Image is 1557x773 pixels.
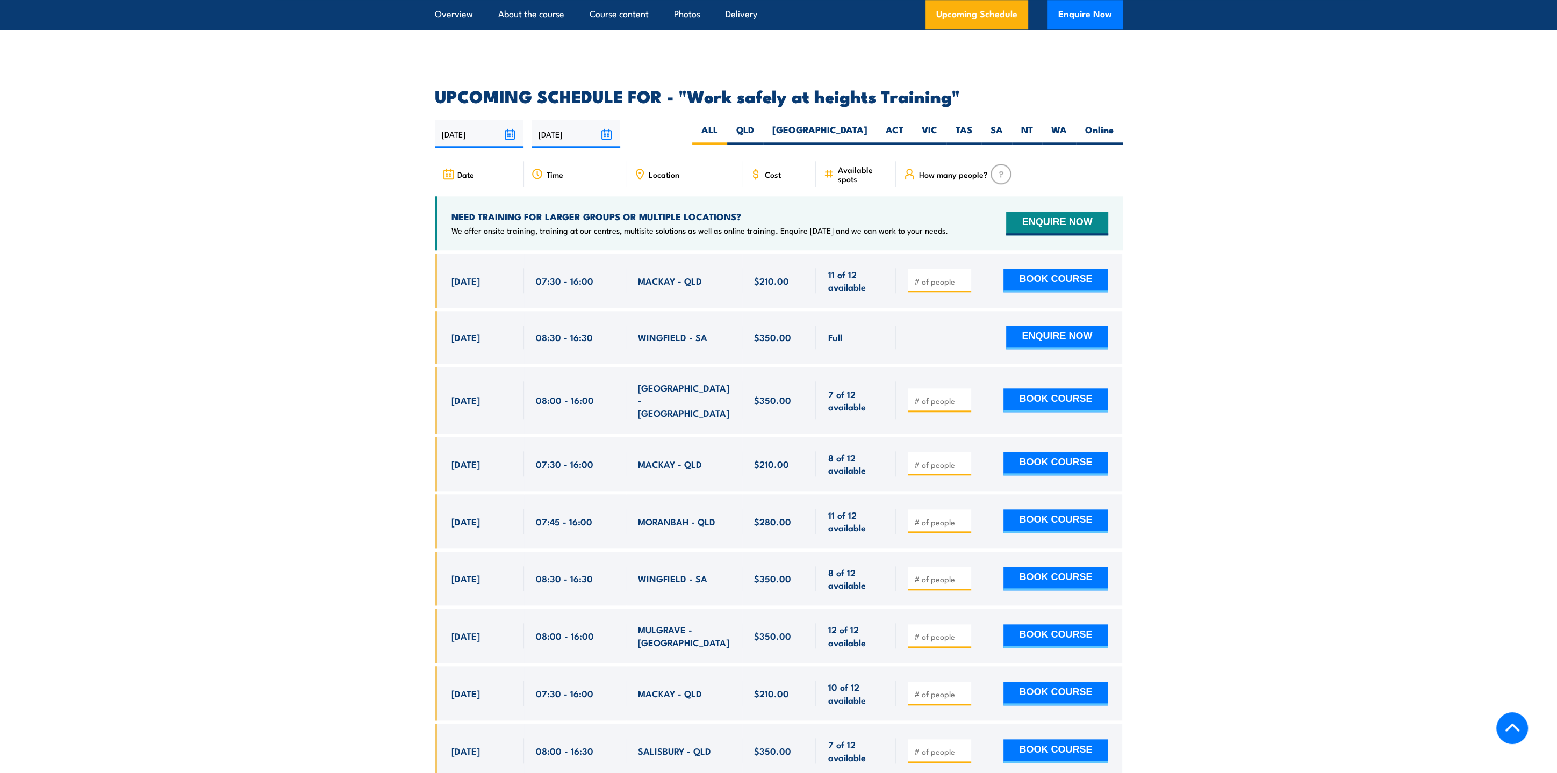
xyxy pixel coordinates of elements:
span: MULGRAVE - [GEOGRAPHIC_DATA] [638,623,730,648]
span: $210.00 [754,687,789,699]
span: Date [457,170,474,179]
span: $350.00 [754,745,791,757]
span: 8 of 12 available [828,566,884,591]
span: $350.00 [754,630,791,642]
span: How many people? [919,170,987,179]
input: # of people [914,574,967,584]
span: [DATE] [451,745,480,757]
label: QLD [727,124,763,145]
h4: NEED TRAINING FOR LARGER GROUPS OR MULTIPLE LOCATIONS? [451,211,948,222]
span: $280.00 [754,515,791,528]
span: [DATE] [451,394,480,406]
label: SA [981,124,1012,145]
span: 08:00 - 16:00 [536,630,594,642]
label: WA [1042,124,1076,145]
label: ALL [692,124,727,145]
span: 8 of 12 available [828,451,884,476]
span: 07:30 - 16:00 [536,274,593,287]
span: 08:00 - 16:30 [536,745,593,757]
input: # of people [914,517,967,528]
span: 7 of 12 available [828,738,884,763]
span: SALISBURY - QLD [638,745,711,757]
span: [DATE] [451,331,480,343]
span: MACKAY - QLD [638,687,702,699]
span: [DATE] [451,572,480,584]
span: [DATE] [451,274,480,287]
span: 08:00 - 16:00 [536,394,594,406]
input: # of people [914,689,967,699]
button: BOOK COURSE [1003,682,1108,705]
span: 07:30 - 16:00 [536,687,593,699]
label: Online [1076,124,1123,145]
button: BOOK COURSE [1003,269,1108,292]
span: 11 of 12 available [828,509,884,534]
span: Available spots [837,165,888,183]
span: Cost [765,170,781,179]
span: $350.00 [754,394,791,406]
span: $350.00 [754,572,791,584]
button: BOOK COURSE [1003,388,1108,412]
span: 08:30 - 16:30 [536,331,593,343]
span: 07:45 - 16:00 [536,515,592,528]
span: $210.00 [754,458,789,470]
span: [DATE] [451,515,480,528]
span: $350.00 [754,331,791,343]
button: BOOK COURSE [1003,452,1108,475]
button: BOOK COURSE [1003,509,1108,533]
input: To date [532,120,620,148]
input: # of people [914,631,967,642]
span: WINGFIELD - SA [638,572,707,584]
h2: UPCOMING SCHEDULE FOR - "Work safely at heights Training" [435,88,1123,103]
button: BOOK COURSE [1003,567,1108,590]
span: Full [828,331,842,343]
span: [DATE] [451,458,480,470]
span: WINGFIELD - SA [638,331,707,343]
label: NT [1012,124,1042,145]
span: $210.00 [754,274,789,287]
input: # of people [914,276,967,287]
span: Time [547,170,563,179]
span: 07:30 - 16:00 [536,458,593,470]
label: TAS [946,124,981,145]
span: 7 of 12 available [828,388,884,413]
span: Location [649,170,679,179]
input: # of people [914,459,967,470]
button: ENQUIRE NOW [1006,326,1108,349]
input: From date [435,120,523,148]
span: [DATE] [451,687,480,699]
p: We offer onsite training, training at our centres, multisite solutions as well as online training... [451,225,948,236]
span: [DATE] [451,630,480,642]
span: [GEOGRAPHIC_DATA] - [GEOGRAPHIC_DATA] [638,381,730,419]
button: BOOK COURSE [1003,624,1108,648]
span: MACKAY - QLD [638,274,702,287]
input: # of people [914,395,967,406]
label: VIC [913,124,946,145]
span: MORANBAH - QLD [638,515,715,528]
span: MACKAY - QLD [638,458,702,470]
button: BOOK COURSE [1003,739,1108,763]
span: 12 of 12 available [828,623,884,648]
span: 10 of 12 available [828,681,884,706]
input: # of people [914,746,967,757]
span: 11 of 12 available [828,268,884,293]
label: [GEOGRAPHIC_DATA] [763,124,877,145]
button: ENQUIRE NOW [1006,212,1108,235]
label: ACT [877,124,913,145]
span: 08:30 - 16:30 [536,572,593,584]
